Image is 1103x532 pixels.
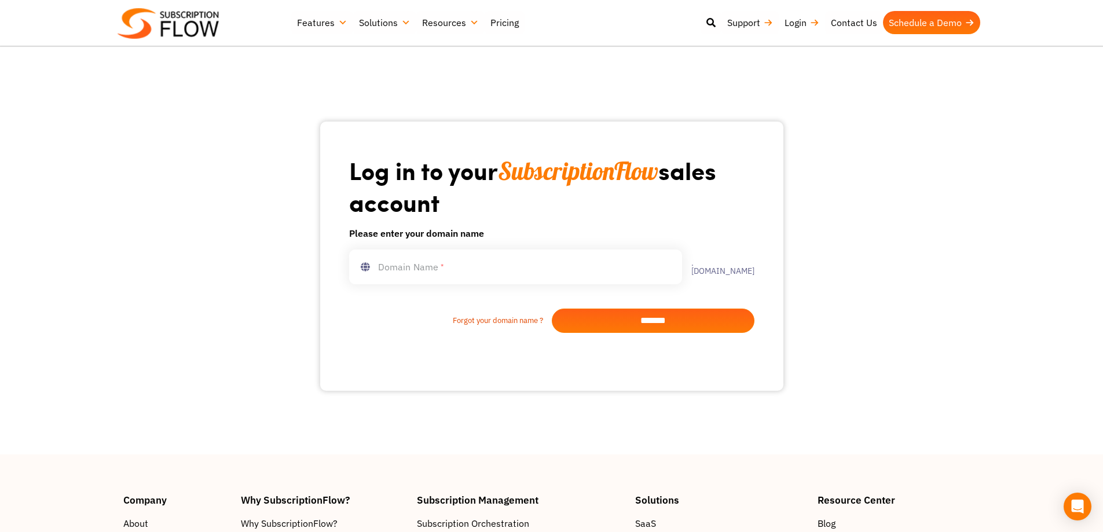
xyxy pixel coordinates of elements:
label: .[DOMAIN_NAME] [682,259,754,275]
h4: Solutions [635,495,806,505]
h1: Log in to your sales account [349,155,754,217]
span: SubscriptionFlow [498,156,658,186]
h4: Why SubscriptionFlow? [241,495,405,505]
a: Schedule a Demo [883,11,980,34]
a: Resources [416,11,485,34]
a: Login [779,11,825,34]
div: Open Intercom Messenger [1064,493,1091,520]
h4: Company [123,495,230,505]
span: About [123,516,148,530]
h4: Resource Center [818,495,980,505]
a: Contact Us [825,11,883,34]
img: Subscriptionflow [118,8,219,39]
a: About [123,516,230,530]
a: SaaS [635,516,806,530]
span: Subscription Orchestration [417,516,529,530]
span: Why SubscriptionFlow? [241,516,338,530]
a: Pricing [485,11,525,34]
a: Why SubscriptionFlow? [241,516,405,530]
span: SaaS [635,516,656,530]
span: Blog [818,516,836,530]
a: Solutions [353,11,416,34]
a: Support [721,11,779,34]
h4: Subscription Management [417,495,624,505]
a: Subscription Orchestration [417,516,624,530]
a: Features [291,11,353,34]
a: Forgot your domain name ? [349,315,552,326]
h6: Please enter your domain name [349,226,754,240]
a: Blog [818,516,980,530]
